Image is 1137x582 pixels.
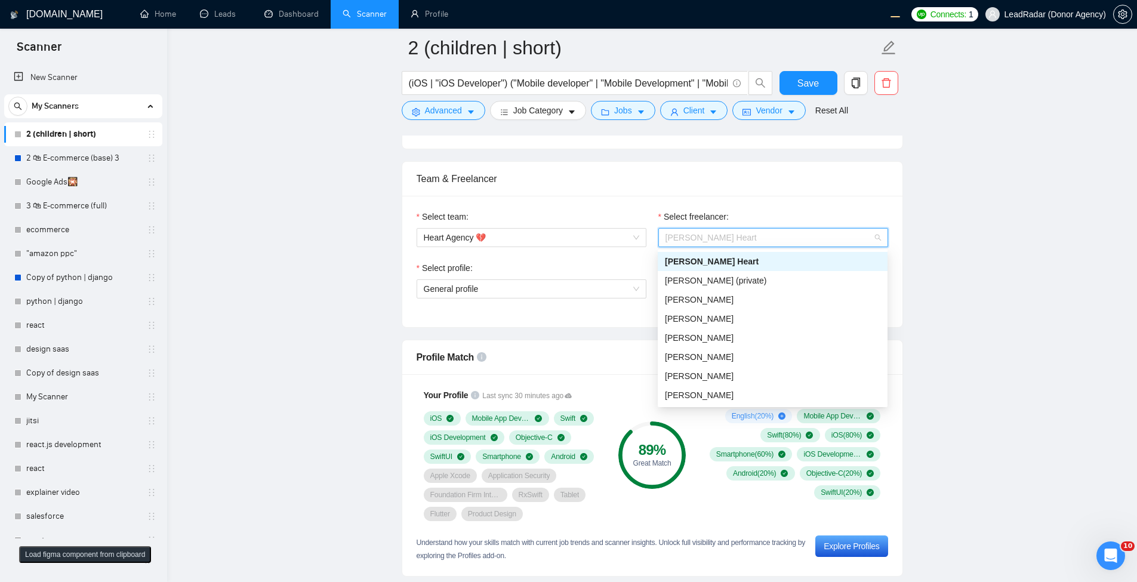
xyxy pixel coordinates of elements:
[557,434,565,441] span: check-circle
[665,371,734,381] span: [PERSON_NAME]
[26,170,140,194] a: Google Ads🎇
[1113,5,1132,24] button: setting
[147,488,156,497] span: holder
[781,470,788,477] span: check-circle
[425,104,462,117] span: Advanced
[26,528,140,552] a: react
[471,391,479,399] span: info-circle
[10,5,19,24] img: logo
[709,107,717,116] span: caret-down
[482,390,572,402] span: Last sync 30 minutes ago
[867,451,874,458] span: check-circle
[733,469,777,478] span: Android ( 20 %)
[200,9,241,19] a: messageLeads
[430,433,486,442] span: iOS Development
[618,460,686,467] div: Great Match
[147,225,156,235] span: holder
[803,411,862,421] span: Mobile App Development ( 100 %)
[147,273,156,282] span: holder
[402,101,485,120] button: settingAdvancedcaret-down
[519,490,543,500] span: RxSwift
[147,321,156,330] span: holder
[1114,10,1132,19] span: setting
[26,146,140,170] a: 2 🛍 E-commerce (base) 3
[430,490,501,500] span: Foundation Firm Intelligence
[767,430,801,440] span: Swift ( 80 %)
[881,40,896,56] span: edit
[732,101,805,120] button: idcardVendorcaret-down
[430,414,442,423] span: iOS
[560,414,576,423] span: Swift
[482,452,521,461] span: Smartphone
[749,78,772,88] span: search
[756,104,782,117] span: Vendor
[411,9,448,19] a: userProfile
[147,130,156,139] span: holder
[26,457,140,481] a: react
[14,66,153,90] a: New Scanner
[1096,541,1125,570] iframe: Intercom live chat
[665,333,734,343] span: [PERSON_NAME]
[733,79,741,87] span: info-circle
[147,416,156,426] span: holder
[803,449,862,459] span: iOS Development ( 60 %)
[917,10,926,19] img: upwork-logo.png
[867,470,874,477] span: check-circle
[797,76,819,91] span: Save
[424,390,469,400] span: Your Profile
[147,153,156,163] span: holder
[601,107,609,116] span: folder
[147,512,156,521] span: holder
[343,9,387,19] a: searchScanner
[867,412,874,420] span: check-circle
[779,71,837,95] button: Save
[665,233,757,242] span: [PERSON_NAME] Heart
[417,538,806,560] span: Understand how your skills match with current job trends and scanner insights. Unlock full visibi...
[867,432,874,439] span: check-circle
[26,266,140,290] a: Copy of python | django
[824,540,879,553] div: Explore Profiles
[26,385,140,409] a: My Scanner
[424,229,639,247] span: Heart Agency 💔
[430,471,470,481] span: Apple Xcode
[665,257,759,266] span: [PERSON_NAME] Heart
[26,433,140,457] a: react.js development
[748,71,772,95] button: search
[844,71,868,95] button: copy
[26,218,140,242] a: ecommerce
[490,101,586,120] button: barsJob Categorycaret-down
[9,102,27,110] span: search
[683,104,705,117] span: Client
[26,504,140,528] a: salesforce
[778,451,785,458] span: check-circle
[535,415,542,422] span: check-circle
[815,104,848,117] a: Reset All
[4,66,162,90] li: New Scanner
[147,297,156,306] span: holder
[147,535,156,545] span: holder
[409,76,728,91] input: Search Freelance Jobs...
[26,361,140,385] a: Copy of design saas
[821,488,862,497] span: SwiftUI ( 20 %)
[988,10,997,19] span: user
[806,432,813,439] span: check-circle
[591,101,655,120] button: folderJobscaret-down
[516,433,553,442] span: Objective-C
[467,107,475,116] span: caret-down
[26,242,140,266] a: "amazon ppc"
[26,337,140,361] a: design saas
[637,107,645,116] span: caret-down
[874,71,898,95] button: delete
[472,414,531,423] span: Mobile App Development
[26,409,140,433] a: jitsi
[1113,10,1132,19] a: setting
[845,78,867,88] span: copy
[560,490,580,500] span: Tablet
[969,8,973,21] span: 1
[430,509,450,519] span: Flutter
[477,352,486,362] span: info-circle
[875,78,898,88] span: delete
[147,344,156,354] span: holder
[140,9,176,19] a: homeHome
[806,469,862,478] span: Objective-C ( 20 %)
